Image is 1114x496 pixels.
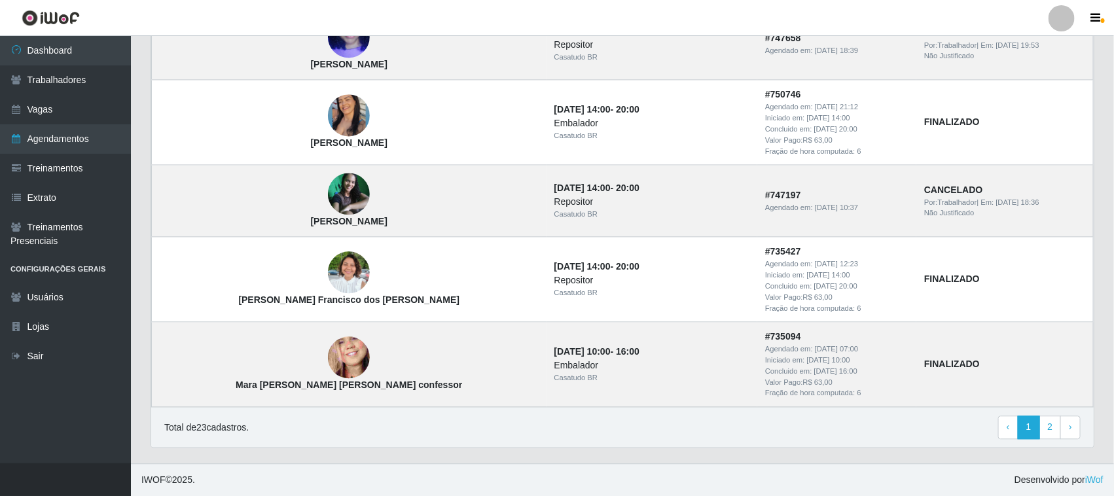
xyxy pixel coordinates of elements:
time: [DATE] 19:53 [996,41,1039,49]
span: Por: Trabalhador [924,41,977,49]
time: [DATE] 14:00 [807,114,850,122]
time: [DATE] 16:00 [814,367,857,375]
nav: pagination [998,416,1081,439]
time: 20:00 [616,104,639,115]
strong: # 747197 [765,190,801,200]
div: Valor Pago: R$ 63,00 [765,135,908,146]
time: 16:00 [616,346,639,357]
time: [DATE] 18:39 [815,46,858,54]
time: [DATE] 10:00 [807,356,850,364]
strong: [PERSON_NAME] [311,59,387,69]
a: 1 [1018,416,1040,439]
time: [DATE] 18:36 [996,198,1039,206]
strong: [PERSON_NAME] [311,137,387,148]
time: [DATE] 20:00 [814,282,857,290]
time: [DATE] 14:00 [807,271,850,279]
time: 20:00 [616,261,639,272]
img: CoreUI Logo [22,10,80,26]
strong: FINALIZADO [924,116,980,127]
div: Agendado em: [765,45,908,56]
div: Casatudo BR [554,287,750,298]
div: Não Justificado [924,50,1085,62]
div: Iniciado em: [765,270,908,281]
strong: # 750746 [765,89,801,99]
strong: CANCELADO [924,185,982,195]
time: [DATE] 21:12 [815,103,858,111]
div: Casatudo BR [554,52,750,63]
div: Concluido em: [765,366,908,377]
time: [DATE] 14:00 [554,104,611,115]
time: [DATE] 14:00 [554,261,611,272]
strong: - [554,183,639,193]
strong: CANCELADO [924,27,982,38]
div: Repositor [554,195,750,209]
div: Concluido em: [765,281,908,292]
strong: # 735094 [765,331,801,342]
span: Desenvolvido por [1015,473,1104,487]
div: Repositor [554,274,750,287]
time: [DATE] 20:00 [814,125,857,133]
div: Embalador [554,359,750,372]
a: Next [1060,416,1081,439]
div: Não Justificado [924,207,1085,219]
time: [DATE] 10:37 [815,204,858,211]
div: Embalador [554,116,750,130]
div: Concluido em: [765,124,908,135]
span: IWOF [141,474,166,485]
strong: Mara [PERSON_NAME] [PERSON_NAME] confessor [236,380,462,390]
img: Raniely Beatriz Querino da Silva [328,89,370,141]
strong: # 747658 [765,33,801,43]
strong: [PERSON_NAME] [311,216,387,226]
div: Iniciado em: [765,355,908,366]
img: Mara Andrea de Souza Ramos confessor [328,312,370,403]
div: Valor Pago: R$ 63,00 [765,377,908,388]
div: Agendado em: [765,258,908,270]
div: Agendado em: [765,344,908,355]
strong: FINALIZADO [924,274,980,284]
time: [DATE] 10:00 [554,346,611,357]
span: › [1069,421,1072,432]
div: Fração de hora computada: 6 [765,303,908,314]
div: Casatudo BR [554,372,750,383]
div: Repositor [554,38,750,52]
p: Total de 23 cadastros. [164,421,249,434]
img: Joselia Francisco dos Santos [328,244,370,300]
div: | Em: [924,40,1085,51]
time: [DATE] 14:00 [554,183,611,193]
span: ‹ [1007,421,1010,432]
strong: - [554,346,639,357]
strong: FINALIZADO [924,359,980,369]
strong: # 735427 [765,246,801,257]
div: Casatudo BR [554,130,750,141]
div: Fração de hora computada: 6 [765,146,908,157]
div: Iniciado em: [765,113,908,124]
strong: [PERSON_NAME] Francisco dos [PERSON_NAME] [238,294,459,305]
strong: - [554,261,639,272]
time: 20:00 [616,183,639,193]
span: © 2025 . [141,473,195,487]
img: Fernanda Calixto Rocha [328,173,370,215]
time: [DATE] 07:00 [815,345,858,353]
div: Valor Pago: R$ 63,00 [765,292,908,303]
strong: - [554,104,639,115]
a: Previous [998,416,1018,439]
time: [DATE] 12:23 [815,260,858,268]
div: Fração de hora computada: 6 [765,387,908,399]
span: Por: Trabalhador [924,198,977,206]
a: iWof [1085,474,1104,485]
div: | Em: [924,197,1085,208]
div: Agendado em: [765,101,908,113]
a: 2 [1039,416,1062,439]
div: Casatudo BR [554,209,750,220]
div: Agendado em: [765,202,908,213]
